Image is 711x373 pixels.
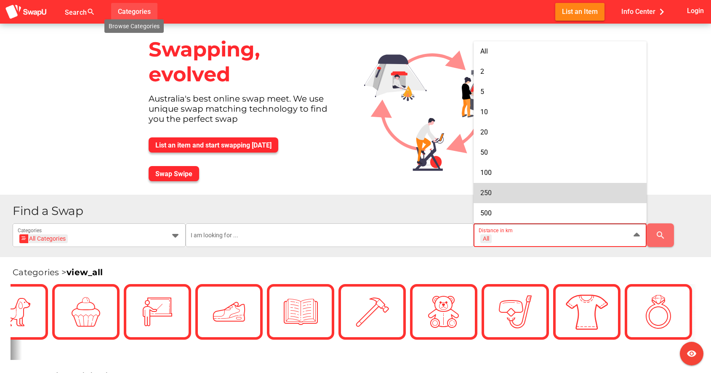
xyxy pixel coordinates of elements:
span: 100 [480,169,492,177]
i: false [105,7,115,17]
i: search [655,230,666,240]
button: Categories [111,3,157,20]
span: All [480,47,488,55]
i: visibility [687,349,697,359]
span: List an item and start swapping [DATE] [155,141,272,149]
span: Categories > [13,267,103,277]
img: Graphic.svg [357,24,512,181]
div: Australia's best online swap meet. We use unique swap matching technology to find you the perfect... [142,94,351,131]
button: List an Item [555,3,604,20]
input: I am looking for ... [191,223,469,247]
button: Swap Swipe [149,166,199,181]
a: view_all [67,267,103,277]
span: 500 [480,209,492,217]
span: Info Center [621,5,668,19]
i: chevron_right [655,5,668,18]
span: List an Item [562,6,598,17]
span: 10 [480,108,488,116]
a: Categories [111,7,157,15]
span: Swap Swipe [155,170,192,178]
img: aSD8y5uGLpzPJLYTcYcjNu3laj1c05W5KWf0Ds+Za8uybjssssuu+yyyy677LKX2n+PWMSDJ9a87AAAAABJRU5ErkJggg== [5,4,47,20]
span: Categories [118,5,151,19]
span: 2 [480,67,484,75]
button: List an item and start swapping [DATE] [149,137,278,153]
button: Info Center [615,3,675,20]
span: 50 [480,148,488,156]
div: All Categories [22,234,66,243]
span: 20 [480,128,488,136]
div: All [483,235,489,242]
div: Swapping, evolved [142,30,351,94]
h1: Find a Swap [13,205,704,217]
span: 5 [480,88,484,96]
span: 250 [480,189,492,197]
span: Login [687,5,704,16]
button: Login [685,3,706,19]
